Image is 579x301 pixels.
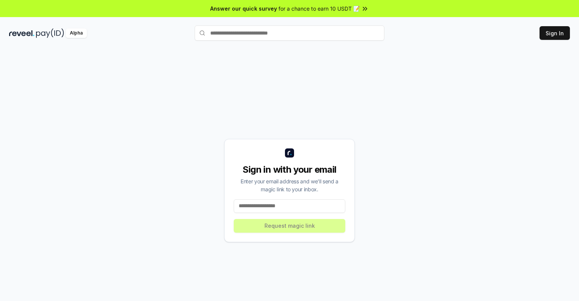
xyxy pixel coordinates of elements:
[210,5,277,13] span: Answer our quick survey
[540,26,570,40] button: Sign In
[278,5,360,13] span: for a chance to earn 10 USDT 📝
[285,148,294,158] img: logo_small
[9,28,35,38] img: reveel_dark
[66,28,87,38] div: Alpha
[234,177,345,193] div: Enter your email address and we’ll send a magic link to your inbox.
[234,164,345,176] div: Sign in with your email
[36,28,64,38] img: pay_id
